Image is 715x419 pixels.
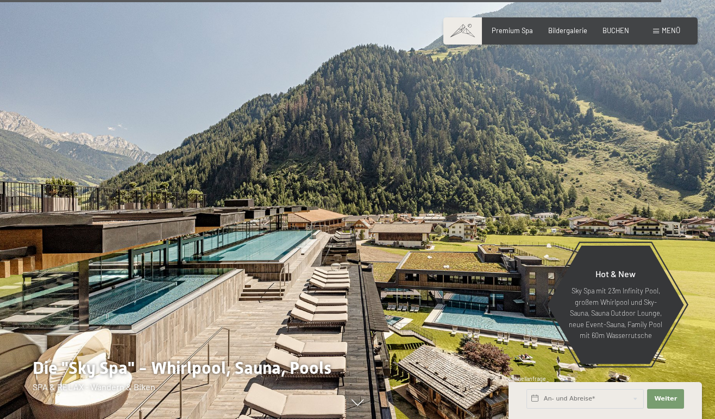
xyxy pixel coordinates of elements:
p: Sky Spa mit 23m Infinity Pool, großem Whirlpool und Sky-Sauna, Sauna Outdoor Lounge, neue Event-S... [568,285,663,341]
a: Bildergalerie [548,26,587,35]
a: BUCHEN [603,26,629,35]
a: Hot & New Sky Spa mit 23m Infinity Pool, großem Whirlpool und Sky-Sauna, Sauna Outdoor Lounge, ne... [547,245,685,365]
span: Weiter [654,395,677,403]
span: Hot & New [595,268,636,279]
span: Menü [662,26,680,35]
a: Premium Spa [492,26,533,35]
button: Weiter [647,389,684,409]
span: Schnellanfrage [509,376,546,382]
